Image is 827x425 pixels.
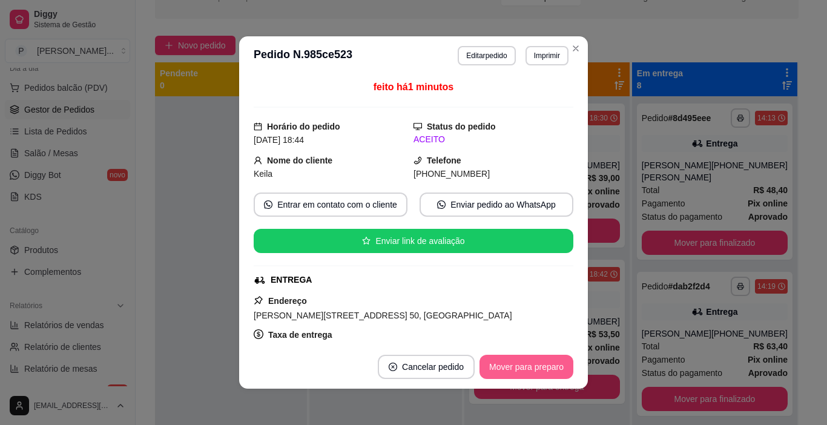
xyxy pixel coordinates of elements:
div: ENTREGA [271,274,312,286]
button: Editarpedido [458,46,515,65]
h3: Pedido N. 985ce523 [254,46,352,65]
span: feito há 1 minutos [374,82,453,92]
strong: Nome do cliente [267,156,332,165]
span: desktop [413,122,422,131]
span: [DATE] 18:44 [254,135,304,145]
strong: Horário do pedido [267,122,340,131]
strong: Telefone [427,156,461,165]
span: whats-app [264,200,272,209]
button: starEnviar link de avaliação [254,229,573,253]
span: Keila [254,169,272,179]
button: whats-appEnviar pedido ao WhatsApp [420,193,573,217]
span: user [254,156,262,165]
strong: Endereço [268,296,307,306]
span: whats-app [437,200,446,209]
button: close-circleCancelar pedido [378,355,475,379]
strong: Taxa de entrega [268,330,332,340]
span: [PERSON_NAME][STREET_ADDRESS] 50, [GEOGRAPHIC_DATA] [254,311,512,320]
div: ACEITO [413,133,573,146]
button: Imprimir [526,46,568,65]
span: close-circle [389,363,397,371]
span: star [362,237,371,245]
button: Mover para preparo [479,355,573,379]
strong: Status do pedido [427,122,496,131]
button: Close [566,39,585,58]
span: pushpin [254,295,263,305]
span: calendar [254,122,262,131]
span: dollar [254,329,263,339]
span: [PHONE_NUMBER] [413,169,490,179]
button: whats-appEntrar em contato com o cliente [254,193,407,217]
span: phone [413,156,422,165]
